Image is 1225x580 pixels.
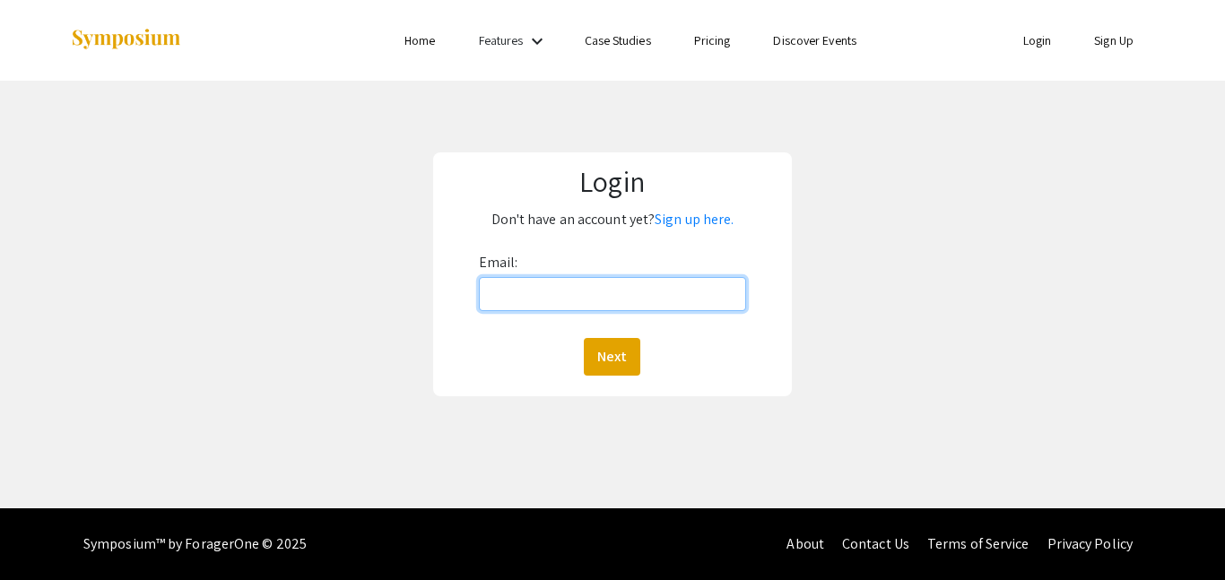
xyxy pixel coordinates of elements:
a: Features [479,32,524,48]
mat-icon: Expand Features list [526,30,548,52]
a: Sign Up [1094,32,1134,48]
iframe: Chat [1149,499,1212,567]
a: Privacy Policy [1047,534,1133,553]
label: Email: [479,248,518,277]
a: Discover Events [773,32,856,48]
a: Pricing [694,32,731,48]
p: Don't have an account yet? [446,205,780,234]
a: Home [404,32,435,48]
a: Login [1023,32,1052,48]
img: Symposium by ForagerOne [70,28,182,52]
button: Next [584,338,640,376]
h1: Login [446,164,780,198]
a: Terms of Service [927,534,1030,553]
a: Sign up here. [655,210,734,229]
a: Contact Us [842,534,909,553]
div: Symposium™ by ForagerOne © 2025 [83,508,307,580]
a: About [786,534,824,553]
a: Case Studies [585,32,651,48]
